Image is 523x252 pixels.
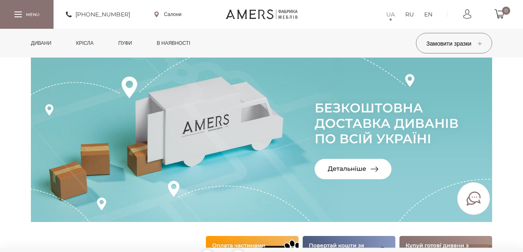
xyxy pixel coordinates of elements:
a: UA [386,9,395,19]
button: Замовити зразки [416,33,492,53]
a: в наявності [151,29,196,58]
a: Крісла [70,29,100,58]
span: 0 [502,7,510,15]
a: RU [405,9,414,19]
a: [PHONE_NUMBER] [66,9,130,19]
span: Замовити зразки [426,40,481,47]
a: Дивани [25,29,58,58]
a: Пуфи [112,29,138,58]
a: Салони [154,11,182,18]
a: EN [424,9,432,19]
